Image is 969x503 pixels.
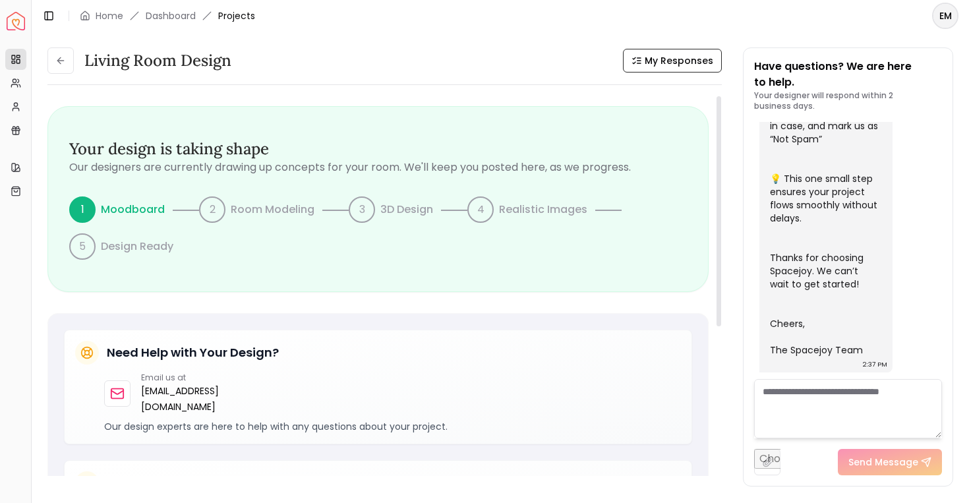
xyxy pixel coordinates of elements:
[218,9,255,22] span: Projects
[69,233,96,260] div: 5
[101,239,173,254] p: Design Ready
[349,196,375,223] div: 3
[84,50,231,71] h3: Living Room design
[7,12,25,30] img: Spacejoy Logo
[645,54,713,67] span: My Responses
[107,343,279,362] h5: Need Help with Your Design?
[7,12,25,30] a: Spacejoy
[107,474,286,492] h5: Stay Updated on Your Project
[146,9,196,22] a: Dashboard
[231,202,314,218] p: Room Modeling
[932,3,958,29] button: EM
[863,358,887,371] div: 2:37 PM
[754,59,943,90] p: Have questions? We are here to help.
[754,90,943,111] p: Your designer will respond within 2 business days.
[96,9,123,22] a: Home
[141,383,233,415] a: [EMAIL_ADDRESS][DOMAIN_NAME]
[104,420,681,433] p: Our design experts are here to help with any questions about your project.
[141,372,233,383] p: Email us at
[69,138,687,160] h3: Your design is taking shape
[80,9,255,22] nav: breadcrumb
[467,196,494,223] div: 4
[499,202,587,218] p: Realistic Images
[623,49,722,73] button: My Responses
[933,4,957,28] span: EM
[380,202,433,218] p: 3D Design
[69,196,96,223] div: 1
[199,196,225,223] div: 2
[69,160,687,175] p: Our designers are currently drawing up concepts for your room. We'll keep you posted here, as we ...
[101,202,165,218] p: Moodboard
